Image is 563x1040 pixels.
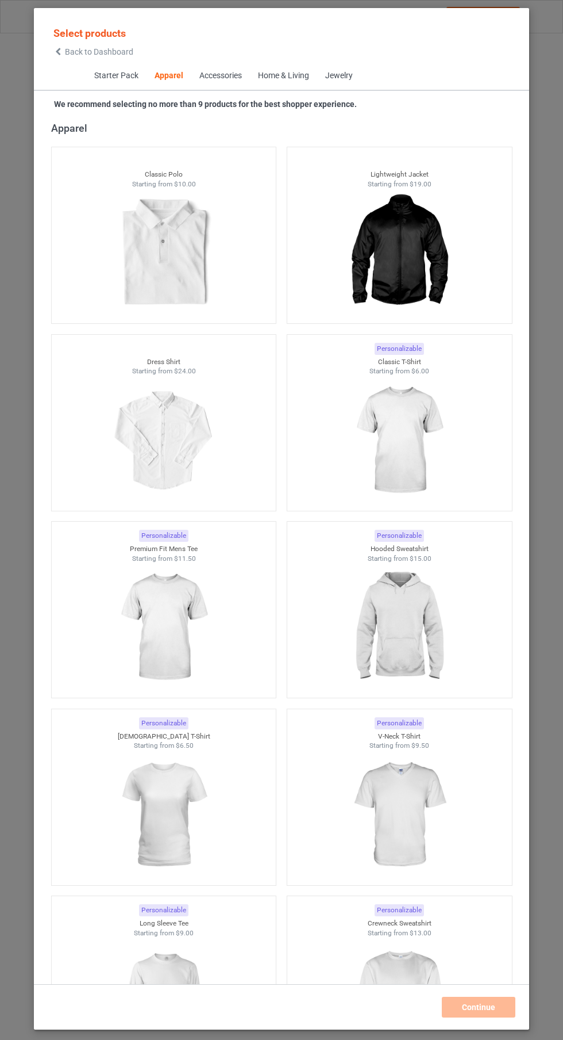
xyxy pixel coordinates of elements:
span: $6.50 [176,741,194,750]
span: $9.00 [176,929,194,937]
img: regular.jpg [112,563,215,692]
div: Starting from [287,366,512,376]
div: Personalizable [375,904,424,916]
div: Personalizable [375,717,424,729]
div: Classic Polo [52,170,276,179]
div: Premium Fit Mens Tee [52,544,276,554]
div: Starting from [52,554,276,564]
div: Personalizable [375,343,424,355]
div: Starting from [52,741,276,751]
div: [DEMOGRAPHIC_DATA] T-Shirt [52,732,276,741]
div: Starting from [52,928,276,938]
img: regular.jpg [112,751,215,880]
div: Apparel [51,121,518,135]
span: Back to Dashboard [65,47,133,56]
span: $11.50 [173,555,195,563]
div: Starting from [287,554,512,564]
div: Crewneck Sweatshirt [287,919,512,928]
div: Jewelry [325,70,352,82]
div: Classic T-Shirt [287,357,512,367]
div: Long Sleeve Tee [52,919,276,928]
div: Dress Shirt [52,357,276,367]
img: regular.jpg [348,376,450,505]
span: Starter Pack [86,62,146,90]
img: regular.jpg [348,189,450,318]
div: Lightweight Jacket [287,170,512,179]
div: Apparel [154,70,183,82]
strong: We recommend selecting no more than 9 products for the best shopper experience. [54,100,357,109]
div: Personalizable [375,530,424,542]
div: Personalizable [139,904,188,916]
div: Personalizable [139,717,188,729]
div: Home & Living [257,70,309,82]
div: Accessories [199,70,241,82]
img: regular.jpg [112,376,215,505]
span: $6.00 [411,367,429,375]
span: Select products [53,27,126,39]
div: Starting from [52,366,276,376]
span: $19.00 [410,180,431,188]
div: V-Neck T-Shirt [287,732,512,741]
div: Starting from [52,179,276,189]
span: $10.00 [173,180,195,188]
img: regular.jpg [112,189,215,318]
span: $9.50 [411,741,429,750]
span: $24.00 [173,367,195,375]
div: Starting from [287,928,512,938]
span: $13.00 [410,929,431,937]
div: Hooded Sweatshirt [287,544,512,554]
img: regular.jpg [348,751,450,880]
div: Starting from [287,741,512,751]
span: $15.00 [410,555,431,563]
img: regular.jpg [348,563,450,692]
div: Personalizable [139,530,188,542]
div: Starting from [287,179,512,189]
